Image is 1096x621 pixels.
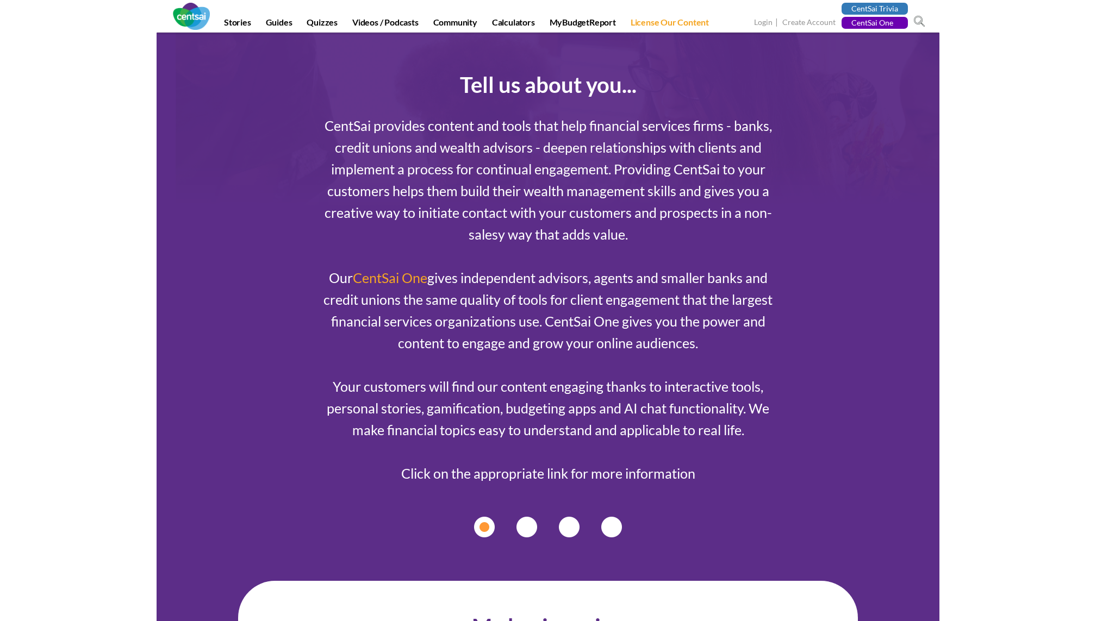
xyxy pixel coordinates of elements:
p: CentSai provides content and tools that help financial services firms - banks, credit unions and ... [317,115,779,484]
span: | [774,16,781,29]
div: Tell us about you... [238,72,858,98]
a: CentSai Trivia [842,3,908,15]
a: License Our Content [624,17,715,32]
img: CentSai [173,3,210,30]
a: Login [754,17,773,29]
a: Guides [259,17,299,32]
a: Community [427,17,484,32]
a: MyBudgetReport [543,17,622,32]
a: CentSai One [353,269,427,286]
a: Calculators [485,17,541,32]
a: Create Account [782,17,836,29]
a: Videos / Podcasts [346,17,425,32]
a: CentSai One [842,17,908,29]
a: Stories [217,17,258,32]
img: Step 1 [474,517,622,537]
a: Quizzes [300,17,344,32]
